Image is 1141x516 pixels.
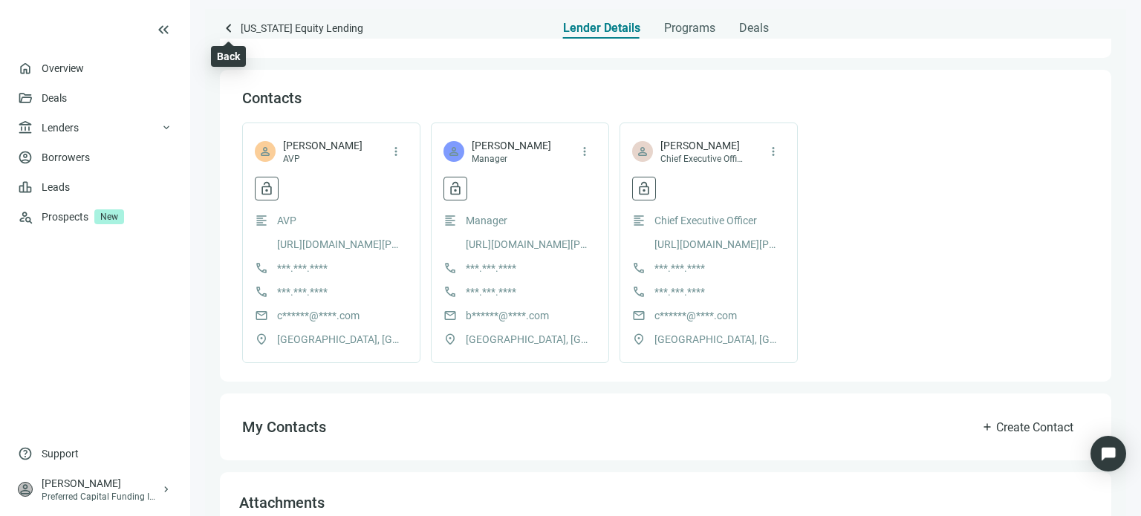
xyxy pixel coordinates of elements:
span: format_align_left [632,214,646,227]
a: Leads [42,181,70,193]
span: Lenders [42,113,79,143]
span: New [94,209,124,224]
span: call [632,261,646,275]
span: AVP [283,153,363,165]
span: person [18,482,33,497]
span: more_vert [389,145,403,158]
span: person [259,145,272,158]
button: lock_open [632,177,656,200]
span: Contacts [242,89,302,107]
div: Preferred Capital Funding INC. [42,491,160,503]
span: Support [42,446,79,461]
span: Manager [472,153,551,165]
span: location_on [443,333,457,346]
span: mail [255,309,268,322]
span: [GEOGRAPHIC_DATA], [GEOGRAPHIC_DATA] [277,331,403,347]
span: more_vert [767,145,780,158]
span: format_align_left [255,214,268,227]
span: format_align_left [443,214,457,227]
button: more_vert [384,140,408,163]
a: Overview [42,62,84,74]
span: Attachments [239,494,325,512]
span: call [632,285,646,298]
span: call [443,261,457,275]
span: My Contacts [242,418,326,436]
span: help [18,446,33,461]
span: call [255,261,268,275]
button: more_vert [573,140,596,163]
span: Chief Executive Officer [660,153,746,165]
span: AVP [277,212,296,229]
a: [URL][DOMAIN_NAME][PERSON_NAME] [466,236,592,252]
span: [PERSON_NAME] [472,138,551,153]
a: Deals [42,92,67,104]
span: add [981,421,993,433]
span: Programs [664,21,715,36]
span: lock_open [259,181,274,196]
span: Create Contact [996,420,1073,434]
span: [PERSON_NAME] [660,138,746,153]
span: keyboard_arrow_down [160,122,172,134]
span: lock_open [637,181,651,196]
span: [GEOGRAPHIC_DATA], [GEOGRAPHIC_DATA] [654,331,781,347]
button: lock_open [255,177,279,200]
a: ProspectsNew [42,202,172,232]
button: keyboard_double_arrow_left [155,21,172,39]
span: Manager [466,212,507,229]
button: more_vert [761,140,785,163]
span: location_on [255,333,268,346]
div: Open Intercom Messenger [1090,436,1126,471]
span: account_balance [18,120,33,135]
span: [PERSON_NAME] [283,138,363,153]
span: lock_open [448,181,463,196]
span: [US_STATE] Equity Lending [241,19,363,39]
span: more_vert [578,145,591,158]
span: mail [443,309,457,322]
span: person [447,145,461,158]
span: mail [632,309,646,322]
div: Prospects [42,202,172,232]
div: [PERSON_NAME] [42,476,160,491]
span: Lender Details [563,21,640,36]
span: keyboard_arrow_left [220,19,238,37]
button: addCreate Contact [966,412,1089,442]
span: Chief Executive Officer [654,212,757,229]
a: keyboard_arrow_left [220,19,238,39]
span: keyboard_arrow_right [160,483,172,495]
span: call [255,285,268,298]
span: person [636,145,649,158]
a: [URL][DOMAIN_NAME][PERSON_NAME] [277,236,403,252]
span: call [443,285,457,298]
span: [GEOGRAPHIC_DATA], [GEOGRAPHIC_DATA] [466,331,592,347]
span: Deals [739,21,769,36]
a: Borrowers [42,151,90,163]
span: location_on [632,333,646,346]
button: lock_open [443,177,467,200]
div: Back [217,49,240,64]
a: [URL][DOMAIN_NAME][PERSON_NAME] [654,236,781,252]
